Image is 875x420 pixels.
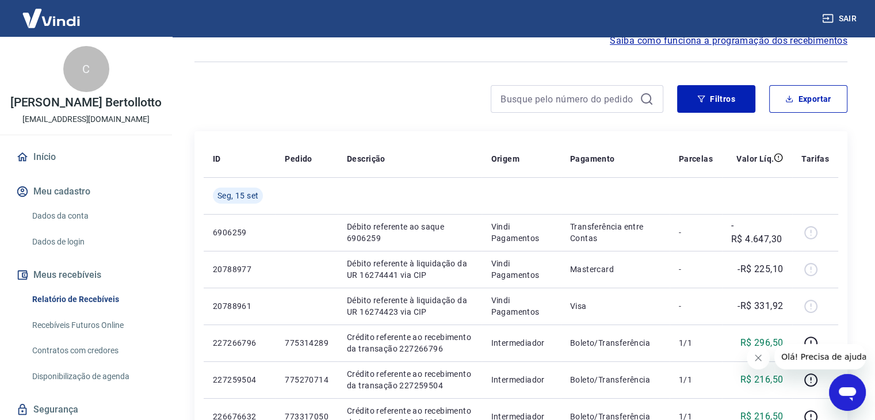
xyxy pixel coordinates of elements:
p: -R$ 4.647,30 [731,219,783,246]
p: - [679,300,713,312]
p: Visa [570,300,660,312]
p: Vindi Pagamentos [491,295,551,318]
p: Débito referente à liquidação da UR 16274423 via CIP [347,295,472,318]
p: Valor Líq. [736,153,774,165]
p: Intermediador [491,374,551,385]
a: Saiba como funciona a programação dos recebimentos [610,34,847,48]
a: Disponibilização de agenda [28,365,158,388]
p: 227259504 [213,374,266,385]
p: Intermediador [491,337,551,349]
iframe: Botão para abrir a janela de mensagens [829,374,866,411]
p: Crédito referente ao recebimento da transação 227259504 [347,368,472,391]
button: Meu cadastro [14,179,158,204]
p: Transferência entre Contas [570,221,660,244]
span: Olá! Precisa de ajuda? [7,8,97,17]
button: Meus recebíveis [14,262,158,288]
p: Débito referente ao saque 6906259 [347,221,472,244]
p: 775314289 [285,337,328,349]
a: Dados de login [28,230,158,254]
button: Filtros [677,85,755,113]
p: ID [213,153,221,165]
p: 1/1 [679,337,713,349]
p: 775270714 [285,374,328,385]
p: Boleto/Transferência [570,337,660,349]
p: 6906259 [213,227,266,238]
a: Contratos com credores [28,339,158,362]
p: -R$ 331,92 [738,299,783,313]
p: Débito referente à liquidação da UR 16274441 via CIP [347,258,472,281]
p: Tarifas [801,153,829,165]
p: Crédito referente ao recebimento da transação 227266796 [347,331,472,354]
p: - [679,264,713,275]
p: Boleto/Transferência [570,374,660,385]
p: - [679,227,713,238]
span: Seg, 15 set [217,190,258,201]
p: Vindi Pagamentos [491,221,551,244]
iframe: Fechar mensagem [747,346,770,369]
a: Recebíveis Futuros Online [28,314,158,337]
p: 227266796 [213,337,266,349]
button: Sair [820,8,861,29]
p: [EMAIL_ADDRESS][DOMAIN_NAME] [22,113,150,125]
p: [PERSON_NAME] Bertollotto [10,97,162,109]
input: Busque pelo número do pedido [500,90,635,108]
p: 20788961 [213,300,266,312]
iframe: Mensagem da empresa [774,344,866,369]
p: 1/1 [679,374,713,385]
p: R$ 296,50 [740,336,784,350]
p: Vindi Pagamentos [491,258,551,281]
button: Exportar [769,85,847,113]
p: Pedido [285,153,312,165]
img: Vindi [14,1,89,36]
p: R$ 216,50 [740,373,784,387]
div: C [63,46,109,92]
a: Início [14,144,158,170]
p: Origem [491,153,519,165]
p: -R$ 225,10 [738,262,783,276]
a: Relatório de Recebíveis [28,288,158,311]
p: Mastercard [570,264,660,275]
p: Parcelas [679,153,713,165]
a: Dados da conta [28,204,158,228]
p: Descrição [347,153,385,165]
p: Pagamento [570,153,615,165]
p: 20788977 [213,264,266,275]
